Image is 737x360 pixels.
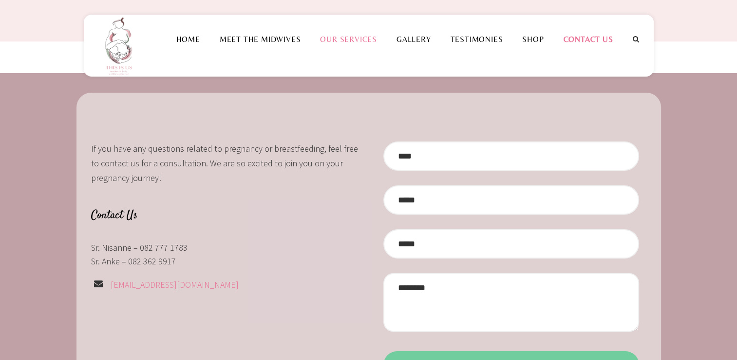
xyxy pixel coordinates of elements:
a: Our Services [310,35,387,44]
a: Testimonies [440,35,512,44]
a: Gallery [387,35,441,44]
a: Home [166,35,209,44]
a: Contact Us [554,35,623,44]
a: Shop [512,35,553,44]
p: If you have any questions related to pregnancy or breastfeeding, feel free to contact us for a co... [91,141,361,185]
h4: Contact Us [91,207,361,224]
a: [EMAIL_ADDRESS][DOMAIN_NAME] [111,279,239,290]
p: Sr. Anke – 082 362 9917 [91,255,361,268]
a: Meet the Midwives [210,35,311,44]
div: Sr. Nisanne – 082 777 1783 [91,241,361,268]
img: This is us practice [98,15,142,77]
